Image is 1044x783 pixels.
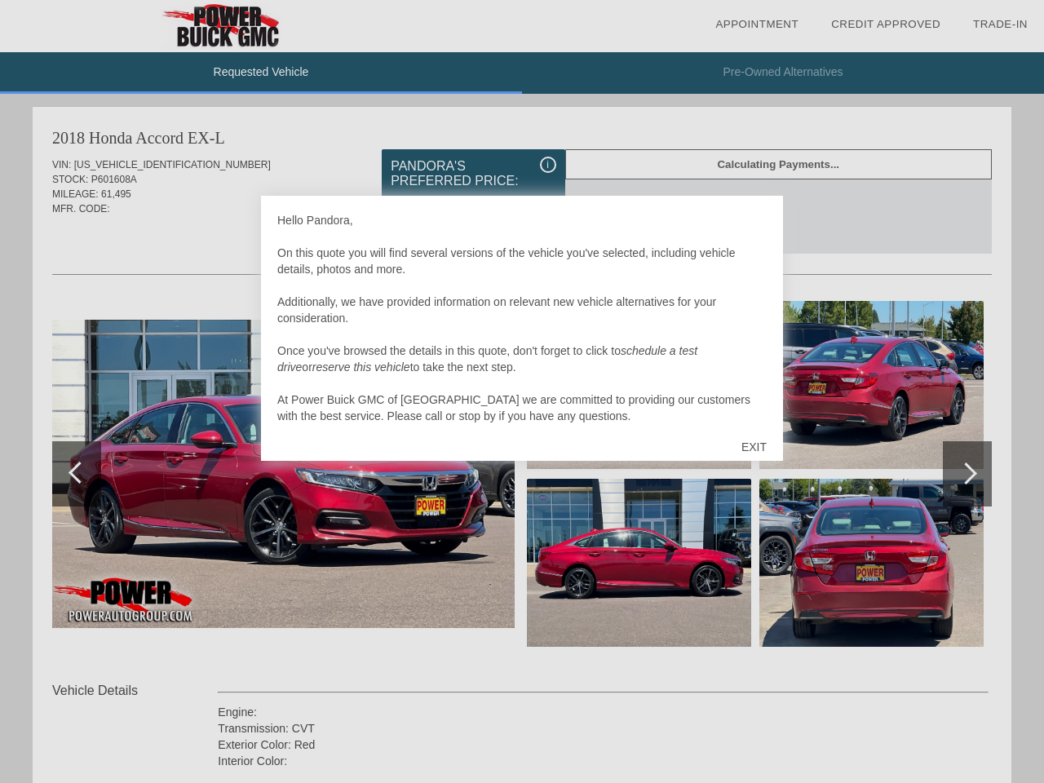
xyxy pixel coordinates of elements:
[831,18,940,30] a: Credit Approved
[715,18,798,30] a: Appointment
[725,422,783,471] div: EXIT
[277,212,767,424] div: Hello Pandora, On this quote you will find several versions of the vehicle you've selected, inclu...
[973,18,1028,30] a: Trade-In
[312,361,410,374] i: reserve this vehicle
